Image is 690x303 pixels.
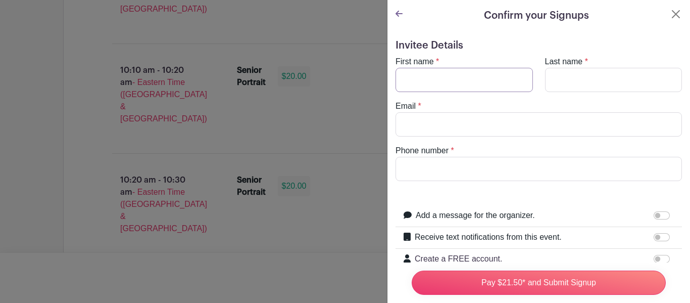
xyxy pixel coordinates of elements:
[415,231,562,243] label: Receive text notifications from this event.
[412,271,666,295] input: Pay $21.50* and Submit Signup
[416,209,535,222] label: Add a message for the organizer.
[396,56,434,68] label: First name
[396,39,682,52] h5: Invitee Details
[396,145,449,157] label: Phone number
[484,8,589,23] h5: Confirm your Signups
[545,56,583,68] label: Last name
[396,100,416,112] label: Email
[415,253,652,265] p: Create a FREE account.
[670,8,682,20] button: Close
